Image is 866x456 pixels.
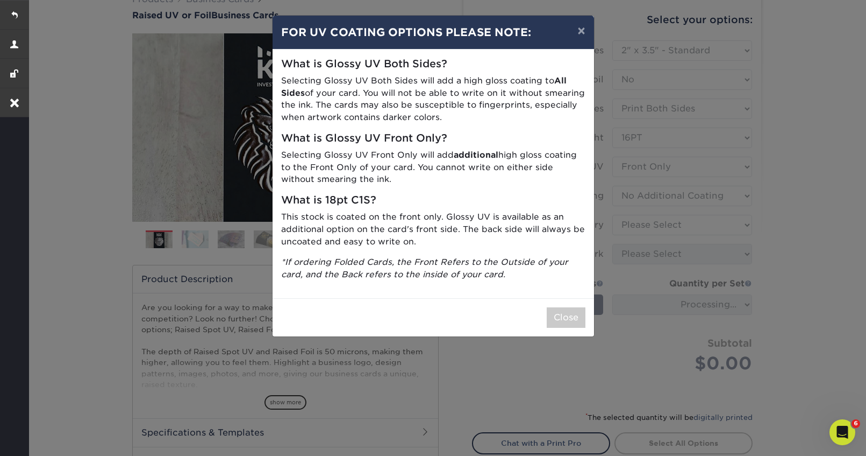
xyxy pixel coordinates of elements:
span: 6 [851,419,860,428]
button: Close [547,307,585,328]
h5: What is 18pt C1S? [281,194,585,207]
iframe: Intercom live chat [829,419,855,445]
button: × [569,16,593,46]
p: This stock is coated on the front only. Glossy UV is available as an additional option on the car... [281,211,585,248]
strong: additional [454,150,498,160]
h4: FOR UV COATING OPTIONS PLEASE NOTE: [281,24,585,40]
p: Selecting Glossy UV Front Only will add high gloss coating to the Front Only of your card. You ca... [281,149,585,186]
h5: What is Glossy UV Both Sides? [281,58,585,71]
p: Selecting Glossy UV Both Sides will add a high gloss coating to of your card. You will not be abl... [281,75,585,124]
h5: What is Glossy UV Front Only? [281,132,585,145]
i: *If ordering Folded Cards, the Front Refers to the Outside of your card, and the Back refers to t... [281,257,568,279]
strong: All Sides [281,75,567,98]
